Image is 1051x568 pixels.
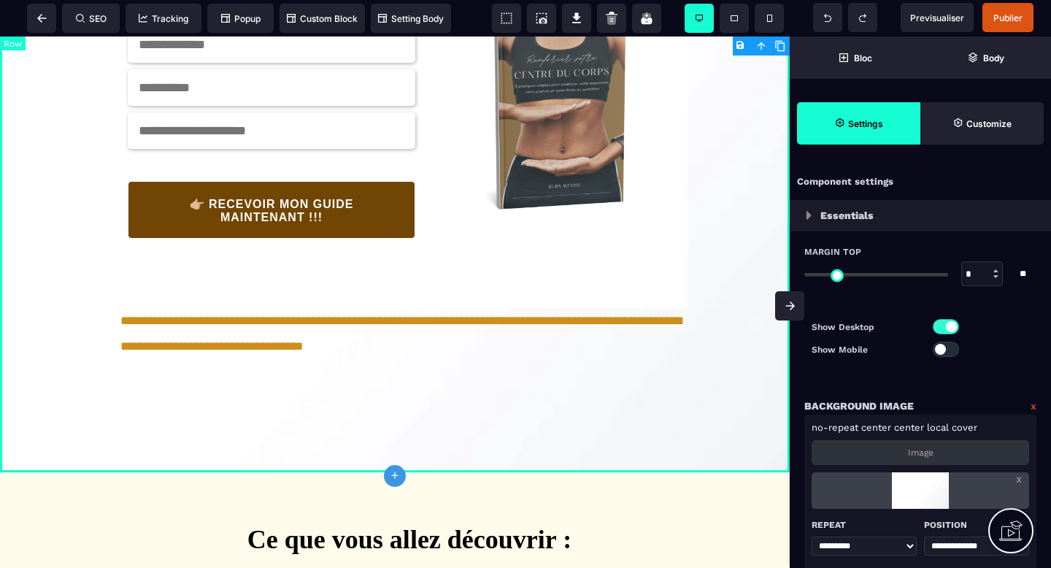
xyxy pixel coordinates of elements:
span: Preview [901,3,974,32]
div: Component settings [790,168,1051,196]
span: cover [952,422,977,433]
button: 👉🏼 RECEVOIR MON GUIDE MAINTENANT !!! [128,145,415,202]
img: loading [877,472,963,509]
p: Repeat [812,516,917,534]
p: Essentials [820,207,874,224]
span: Open Blocks [790,37,920,79]
span: Previsualiser [910,12,964,23]
span: Open Style Manager [920,102,1044,145]
span: Margin Top [804,246,861,258]
img: loading [806,211,812,220]
span: Publier [993,12,1023,23]
strong: Bloc [854,53,872,64]
text: Ce que vous allez découvrir : [134,465,686,527]
span: Settings [797,102,920,145]
span: center center [861,422,924,433]
a: x [1016,472,1022,486]
p: Show Mobile [812,342,920,357]
span: no-repeat [812,422,858,433]
p: Show Desktop [812,320,920,334]
span: Popup [221,13,261,24]
strong: Customize [966,118,1012,129]
p: Background Image [804,397,914,415]
span: Tracking [139,13,188,24]
span: Custom Block [287,13,358,24]
span: Open Layer Manager [920,37,1051,79]
strong: Settings [848,118,883,129]
span: Setting Body [378,13,444,24]
span: local [927,422,949,433]
strong: Body [983,53,1004,64]
span: View components [492,4,521,33]
a: x [1031,397,1036,415]
span: SEO [76,13,107,24]
span: Screenshot [527,4,556,33]
p: Image [908,448,933,458]
p: Position [924,516,1029,534]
